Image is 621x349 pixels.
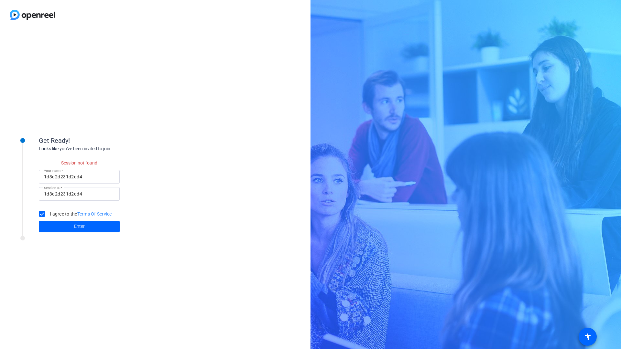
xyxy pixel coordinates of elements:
[584,333,592,341] mat-icon: accessibility
[39,145,168,152] div: Looks like you've been invited to join
[49,211,112,217] label: I agree to the
[39,160,120,166] p: Session not found
[39,136,168,145] div: Get Ready!
[74,223,85,230] span: Enter
[44,169,61,173] mat-label: Your name
[44,186,60,190] mat-label: Session ID
[77,211,112,217] a: Terms Of Service
[39,221,120,232] button: Enter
